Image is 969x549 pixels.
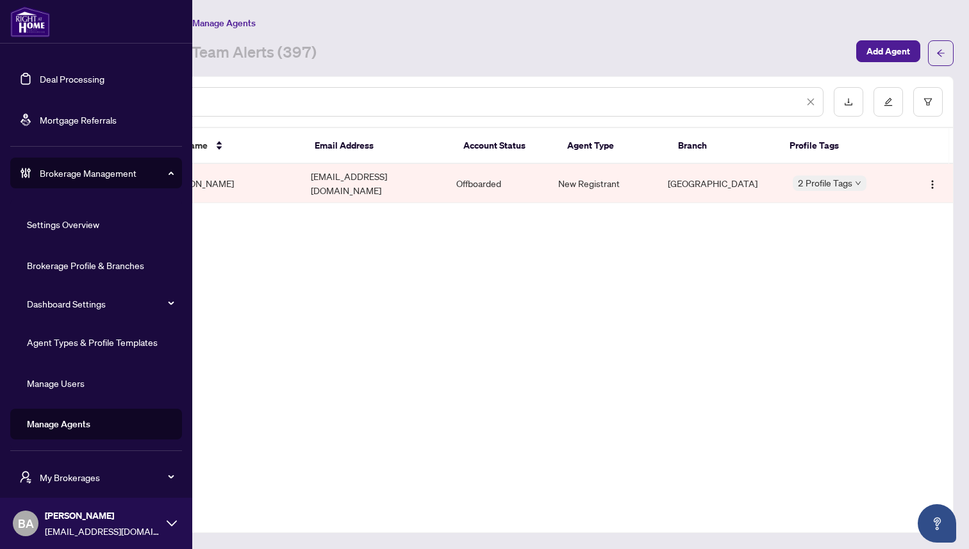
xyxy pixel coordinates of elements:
[27,418,90,430] a: Manage Agents
[156,128,304,164] th: Full Name
[304,128,452,164] th: Email Address
[834,87,863,117] button: download
[779,128,906,164] th: Profile Tags
[548,164,657,203] td: New Registrant
[844,97,853,106] span: download
[40,73,104,85] a: Deal Processing
[798,176,852,190] span: 2 Profile Tags
[446,164,548,203] td: Offboarded
[27,298,106,309] a: Dashboard Settings
[27,259,144,271] a: Brokerage Profile & Branches
[19,471,32,484] span: user-switch
[918,504,956,543] button: Open asap
[45,524,160,538] span: [EMAIL_ADDRESS][DOMAIN_NAME]
[27,377,85,389] a: Manage Users
[806,97,815,106] span: close
[27,218,99,230] a: Settings Overview
[301,164,446,203] td: [EMAIL_ADDRESS][DOMAIN_NAME]
[866,41,910,61] span: Add Agent
[922,173,943,193] button: Logo
[923,97,932,106] span: filter
[10,6,50,37] img: logo
[45,509,160,523] span: [PERSON_NAME]
[884,97,893,106] span: edit
[557,128,668,164] th: Agent Type
[192,17,256,29] span: Manage Agents
[453,128,557,164] th: Account Status
[668,128,779,164] th: Branch
[936,49,945,58] span: arrow-left
[855,180,861,186] span: down
[927,179,938,190] img: Logo
[874,87,903,117] button: edit
[40,470,173,484] span: My Brokerages
[154,164,300,203] td: [PERSON_NAME]
[913,87,943,117] button: filter
[192,42,317,65] a: Team Alerts (397)
[27,336,158,348] a: Agent Types & Profile Templates
[40,114,117,126] a: Mortgage Referrals
[856,40,920,62] button: Add Agent
[40,166,173,180] span: Brokerage Management
[18,514,34,532] span: BA
[658,164,783,203] td: [GEOGRAPHIC_DATA]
